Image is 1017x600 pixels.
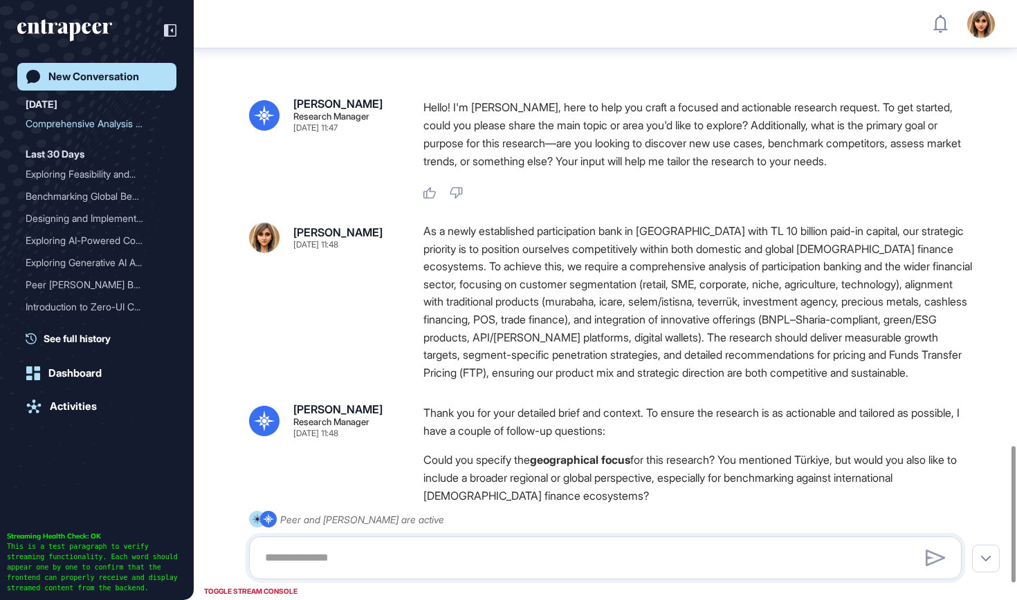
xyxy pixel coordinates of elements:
[26,163,168,185] div: Exploring Feasibility and Methods for Integrating MCP Server within Banking BaaS Infrastructure
[423,223,973,382] div: As a newly established participation bank in [GEOGRAPHIC_DATA] with TL 10 billion paid-in capital...
[26,296,168,318] div: Introduction to Zero-UI Concept
[26,229,168,252] div: Exploring AI-Powered Consulting Platforms for SMEs: Bridging the Gap in Mid-Market Strategy Devel...
[293,418,369,426] div: Research Manager
[293,429,338,438] div: [DATE] 11:48
[26,146,84,162] div: Last 30 Days
[280,511,444,528] div: Peer and [PERSON_NAME] are active
[423,404,973,440] p: Thank you for your detailed brief and context. To ensure the research is as actionable and tailor...
[50,400,97,413] div: Activities
[249,223,280,253] img: 6811fba825ae65a304810639.jpeg
[17,393,176,420] a: Activities
[26,207,168,229] div: Designing and Implementing Performance Management Systems in Hospitals: Strategies for Enhancing ...
[26,252,168,274] div: Exploring Generative AI Applications in the Insurance Industry
[293,112,369,121] div: Research Manager
[17,19,112,41] div: entrapeer-logo
[26,185,157,207] div: Benchmarking Global Best ...
[201,583,301,600] div: TOGGLE STREAM CONSOLE
[423,451,973,505] li: Could you specify the for this research? You mentioned Türkiye, but would you also like to includ...
[423,98,973,170] p: Hello! I'm [PERSON_NAME], here to help you craft a focused and actionable research request. To ge...
[44,331,111,346] span: See full history
[48,71,139,83] div: New Conversation
[293,404,383,415] div: [PERSON_NAME]
[26,96,57,113] div: [DATE]
[26,185,168,207] div: Benchmarking Global Best Practices in Idea Collection and Innovation Funnel Management
[26,318,168,340] div: Track Website: Moodivation.net
[293,241,338,249] div: [DATE] 11:48
[26,113,157,135] div: Comprehensive Analysis of...
[293,98,383,109] div: [PERSON_NAME]
[17,359,176,387] a: Dashboard
[26,274,168,296] div: Peer Beni Reese Bagnar Misib
[26,229,157,252] div: Exploring AI-Powered Cons...
[26,331,176,346] a: See full history
[26,113,168,135] div: Comprehensive Analysis of Participation Banking Strategy in Türkiye: Customer Segmentation, Tradi...
[26,274,157,296] div: Peer [PERSON_NAME] Bagnar Mi...
[26,318,157,340] div: Track Website: Moodivatio...
[26,163,157,185] div: Exploring Feasibility and...
[293,124,338,132] div: [DATE] 11:47
[48,367,102,379] div: Dashboard
[967,10,995,38] img: user-avatar
[293,227,383,238] div: [PERSON_NAME]
[26,252,157,274] div: Exploring Generative AI A...
[26,296,157,318] div: Introduction to Zero-UI C...
[530,453,630,467] strong: geographical focus
[17,63,176,91] a: New Conversation
[26,207,157,229] div: Designing and Implementin...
